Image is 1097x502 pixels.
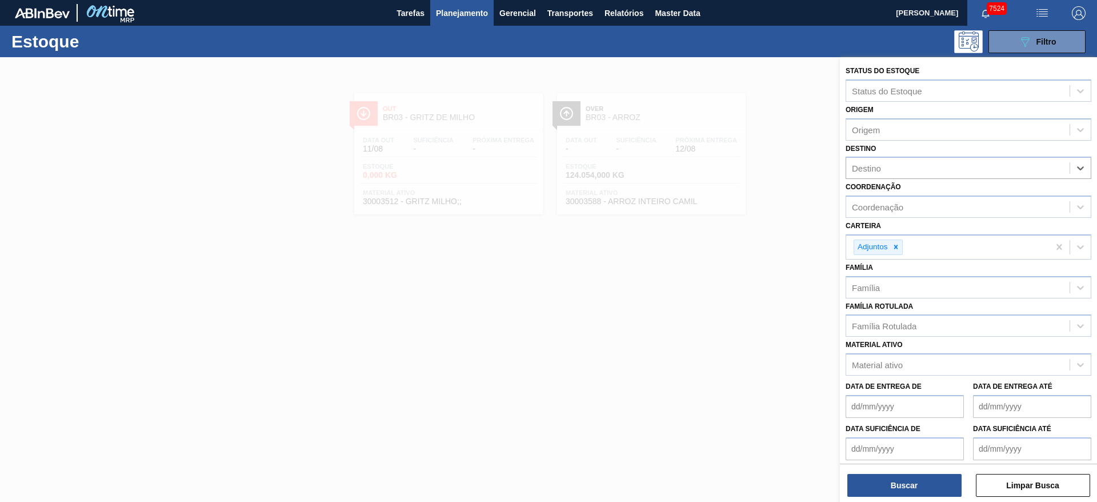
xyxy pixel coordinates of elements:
div: Destino [852,164,881,173]
button: Notificações [967,5,1004,21]
span: Master Data [655,6,700,20]
img: Logout [1072,6,1086,20]
img: userActions [1035,6,1049,20]
span: Relatórios [604,6,643,20]
input: dd/mm/yyyy [846,395,964,418]
input: dd/mm/yyyy [973,395,1091,418]
label: Data de Entrega de [846,383,922,391]
label: Material ativo [846,341,903,349]
span: Transportes [547,6,593,20]
label: Carteira [846,222,881,230]
div: Coordenação [852,202,903,212]
label: Família Rotulada [846,302,913,310]
div: Pogramando: nenhum usuário selecionado [954,30,983,53]
label: Destino [846,145,876,153]
span: Gerencial [499,6,536,20]
label: Família [846,264,873,272]
button: Filtro [988,30,1086,53]
span: 7524 [987,2,1007,15]
label: Data suficiência de [846,425,920,433]
div: Família [852,282,880,292]
div: Família Rotulada [852,321,916,331]
input: dd/mm/yyyy [973,437,1091,460]
img: TNhmsLtSVTkK8tSr43FrP2fwEKptu5GPRR3wAAAABJRU5ErkJggg== [15,8,70,18]
label: Coordenação [846,183,901,191]
div: Origem [852,125,880,134]
span: Filtro [1036,37,1056,46]
label: Data suficiência até [973,425,1051,433]
label: Data de Entrega até [973,383,1052,391]
div: Material ativo [852,360,903,370]
label: Origem [846,106,874,114]
input: dd/mm/yyyy [846,437,964,460]
label: Status do Estoque [846,67,919,75]
h1: Estoque [11,35,182,48]
div: Status do Estoque [852,86,922,95]
span: Planejamento [436,6,488,20]
span: Tarefas [397,6,425,20]
div: Adjuntos [854,240,890,254]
